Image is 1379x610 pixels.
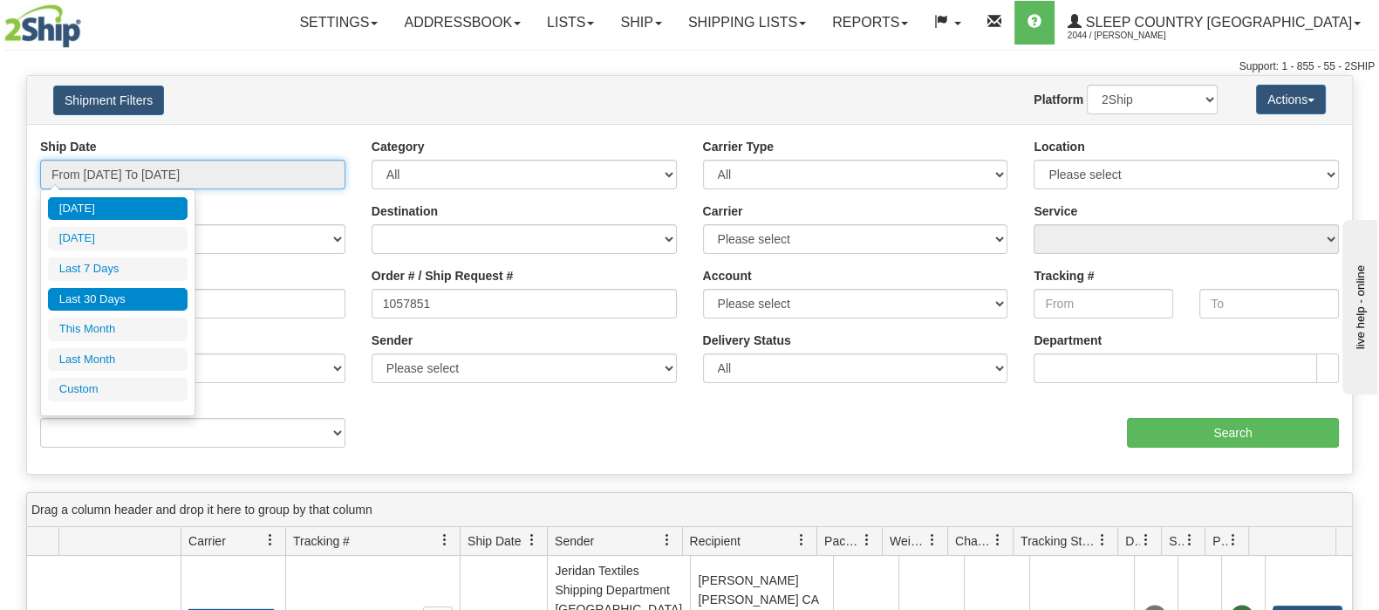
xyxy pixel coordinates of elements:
li: Last 7 Days [48,257,188,281]
a: Shipment Issues filter column settings [1175,525,1205,555]
label: Service [1034,202,1077,220]
a: Shipping lists [675,1,819,45]
span: 2044 / [PERSON_NAME] [1068,27,1198,45]
span: Packages [824,532,861,550]
span: Sender [555,532,594,550]
a: Tracking Status filter column settings [1088,525,1117,555]
div: Support: 1 - 855 - 55 - 2SHIP [4,59,1375,74]
span: Ship Date [468,532,521,550]
a: Sleep Country [GEOGRAPHIC_DATA] 2044 / [PERSON_NAME] [1055,1,1374,45]
a: Ship [607,1,674,45]
span: Pickup Status [1212,532,1227,550]
img: logo2044.jpg [4,4,81,48]
label: Order # / Ship Request # [372,267,514,284]
iframe: chat widget [1339,216,1377,394]
button: Shipment Filters [53,86,164,115]
a: Packages filter column settings [852,525,882,555]
a: Recipient filter column settings [787,525,816,555]
label: Sender [372,332,413,349]
label: Platform [1034,91,1083,108]
label: Ship Date [40,138,97,155]
a: Carrier filter column settings [256,525,285,555]
span: Tracking Status [1021,532,1096,550]
a: Addressbook [391,1,534,45]
span: Charge [955,532,992,550]
label: Tracking # [1034,267,1094,284]
span: Shipment Issues [1169,532,1184,550]
li: [DATE] [48,227,188,250]
button: Actions [1256,85,1326,114]
li: This Month [48,318,188,341]
a: Lists [534,1,607,45]
li: [DATE] [48,197,188,221]
div: live help - online [13,15,161,28]
label: Destination [372,202,438,220]
span: Weight [890,532,926,550]
span: Recipient [690,532,741,550]
span: Delivery Status [1125,532,1140,550]
label: Category [372,138,425,155]
a: Reports [819,1,921,45]
div: grid grouping header [27,493,1352,527]
a: Settings [286,1,391,45]
a: Delivery Status filter column settings [1131,525,1161,555]
li: Custom [48,378,188,401]
label: Delivery Status [703,332,791,349]
a: Pickup Status filter column settings [1219,525,1248,555]
a: Tracking # filter column settings [430,525,460,555]
input: From [1034,289,1173,319]
a: Sender filter column settings [652,525,682,555]
input: To [1199,289,1339,319]
input: Search [1127,418,1339,448]
label: Location [1034,138,1084,155]
span: Tracking # [293,532,350,550]
li: Last Month [48,348,188,372]
label: Carrier Type [703,138,774,155]
a: Weight filter column settings [918,525,947,555]
label: Carrier [703,202,743,220]
label: Account [703,267,752,284]
label: Department [1034,332,1102,349]
span: Sleep Country [GEOGRAPHIC_DATA] [1082,15,1352,30]
li: Last 30 Days [48,288,188,312]
a: Charge filter column settings [983,525,1013,555]
a: Ship Date filter column settings [517,525,547,555]
span: Carrier [188,532,226,550]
